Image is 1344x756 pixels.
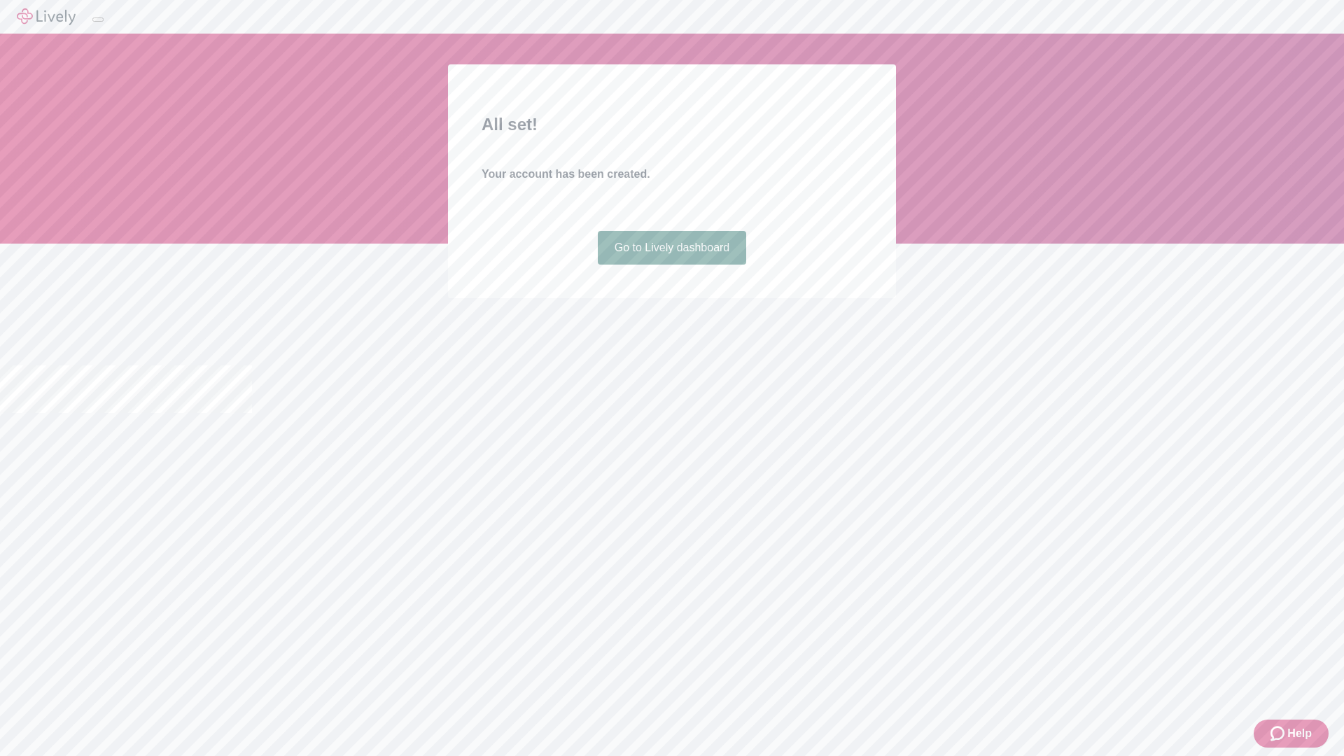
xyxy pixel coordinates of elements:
[1287,725,1312,742] span: Help
[1270,725,1287,742] svg: Zendesk support icon
[598,231,747,265] a: Go to Lively dashboard
[92,17,104,22] button: Log out
[482,166,862,183] h4: Your account has been created.
[482,112,862,137] h2: All set!
[17,8,76,25] img: Lively
[1254,720,1329,748] button: Zendesk support iconHelp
